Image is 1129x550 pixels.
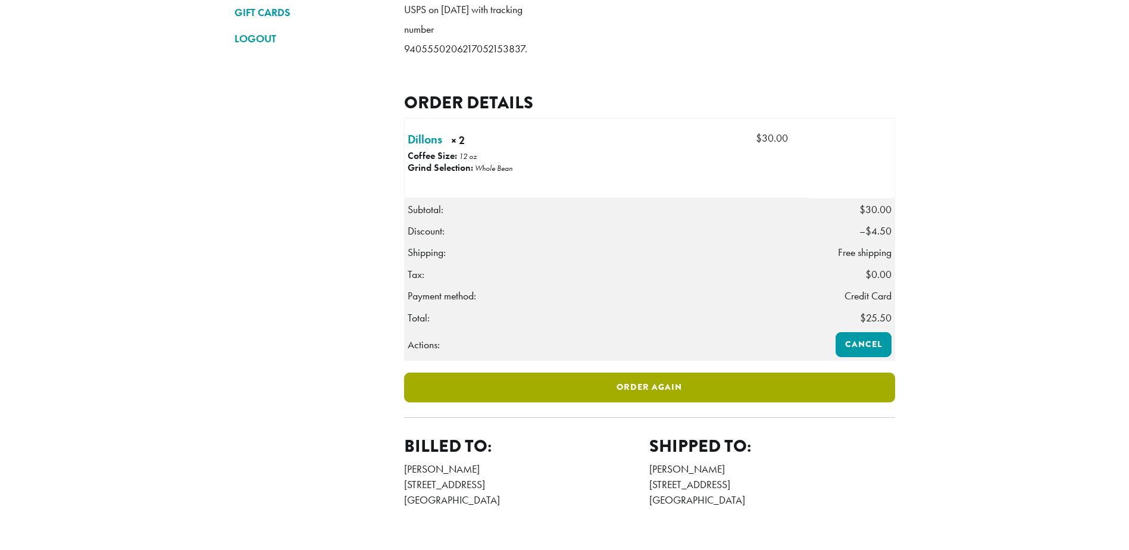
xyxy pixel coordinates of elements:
p: 12 oz [459,151,477,161]
th: Actions: [404,329,809,361]
h2: Shipped to: [649,436,895,457]
span: $ [859,203,865,216]
strong: × 2 [451,133,500,151]
span: 4.50 [865,224,892,237]
a: LOGOUT [234,29,386,49]
span: 25.50 [860,311,892,324]
h2: Billed to: [404,436,650,457]
span: $ [865,224,871,237]
a: Cancel order 367583 [836,332,892,357]
th: Payment method: [404,285,809,307]
p: Whole Bean [475,163,512,173]
strong: Coffee Size: [408,149,457,162]
th: Total: [404,307,809,329]
span: 0.00 [865,268,892,281]
a: Order again [404,373,895,402]
th: Tax: [404,264,809,285]
td: – [809,220,895,242]
h2: Order details [404,92,895,113]
span: 30.00 [859,203,892,216]
address: [PERSON_NAME] [STREET_ADDRESS] [GEOGRAPHIC_DATA] [404,461,650,508]
bdi: 30.00 [756,132,788,145]
td: Credit Card [809,285,895,307]
a: Dillons [408,130,442,148]
strong: Grind Selection: [408,161,473,174]
a: GIFT CARDS [234,2,386,23]
th: Subtotal: [404,198,809,220]
td: Free shipping [809,242,895,263]
span: $ [860,311,866,324]
span: $ [756,132,762,145]
span: $ [865,268,871,281]
address: [PERSON_NAME] [STREET_ADDRESS] [GEOGRAPHIC_DATA] [649,461,895,508]
th: Discount: [404,220,809,242]
th: Shipping: [404,242,809,263]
